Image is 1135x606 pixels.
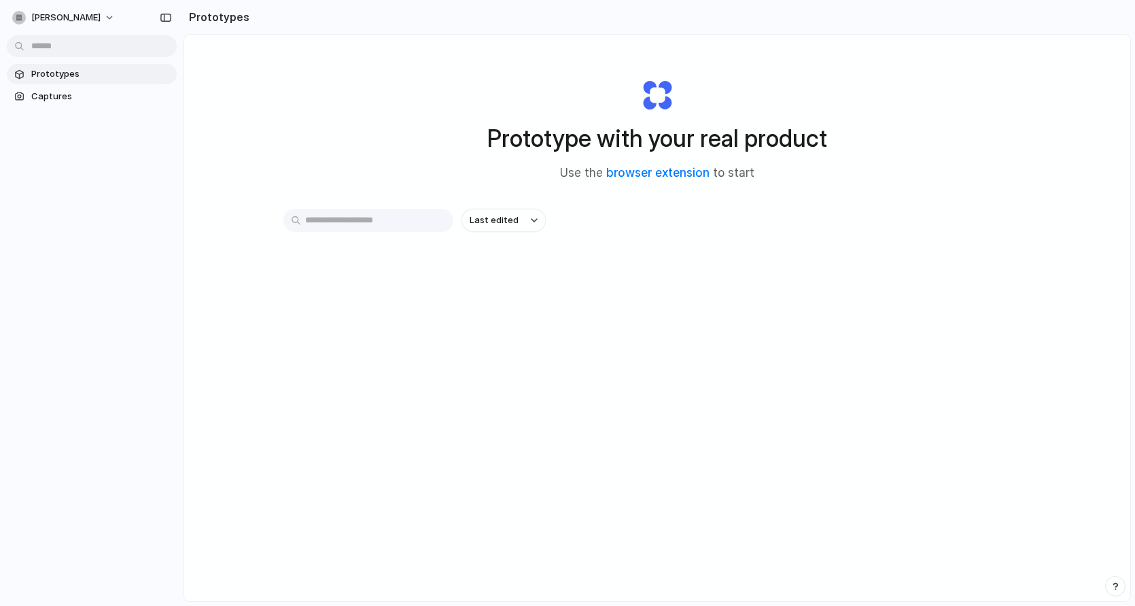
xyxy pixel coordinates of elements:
[487,120,827,156] h1: Prototype with your real product
[606,166,710,180] a: browser extension
[7,64,177,84] a: Prototypes
[7,86,177,107] a: Captures
[31,67,171,81] span: Prototypes
[31,90,171,103] span: Captures
[470,214,519,227] span: Last edited
[31,11,101,24] span: [PERSON_NAME]
[560,165,754,182] span: Use the to start
[184,9,249,25] h2: Prototypes
[7,7,122,29] button: [PERSON_NAME]
[461,209,546,232] button: Last edited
